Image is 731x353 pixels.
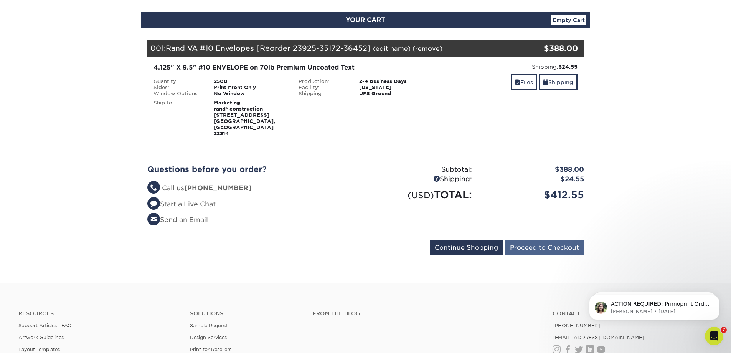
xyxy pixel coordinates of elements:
[208,78,293,85] div: 2500
[413,45,442,52] a: (remove)
[478,165,590,175] div: $388.00
[147,200,216,208] a: Start a Live Chat
[208,91,293,97] div: No Window
[293,85,353,91] div: Facility:
[147,183,360,193] li: Call us
[346,16,385,23] span: YOUR CART
[18,335,64,340] a: Artwork Guidelines
[312,310,532,317] h4: From the Blog
[166,44,371,52] span: Rand VA #10 Envelopes [Reorder 23925-35172-36452]
[553,310,713,317] a: Contact
[478,187,590,202] div: $412.55
[190,323,228,328] a: Sample Request
[511,74,537,90] a: Files
[208,85,293,91] div: Print Front Only
[184,184,251,192] strong: [PHONE_NUMBER]
[18,310,178,317] h4: Resources
[214,100,275,136] strong: Marketing rand* construction [STREET_ADDRESS] [GEOGRAPHIC_DATA], [GEOGRAPHIC_DATA] 22314
[148,85,208,91] div: Sides:
[147,40,511,57] div: 001:
[153,63,432,72] div: 4.125" X 9.5" #10 ENVELOPE on 70lb Premium Uncoated Text
[353,91,438,97] div: UPS Ground
[33,30,132,36] p: Message from Julie, sent 4d ago
[539,74,578,90] a: Shipping
[353,78,438,85] div: 2-4 Business Days
[478,174,590,184] div: $24.55
[444,63,578,71] div: Shipping:
[366,165,478,175] div: Subtotal:
[353,85,438,91] div: [US_STATE]
[373,45,411,52] a: (edit name)
[705,327,723,345] iframe: Intercom live chat
[721,327,727,333] span: 7
[515,79,520,85] span: files
[553,323,600,328] a: [PHONE_NUMBER]
[18,346,60,352] a: Layout Templates
[408,190,434,200] small: (USD)
[543,79,548,85] span: shipping
[430,240,503,255] input: Continue Shopping
[553,335,644,340] a: [EMAIL_ADDRESS][DOMAIN_NAME]
[147,165,360,174] h2: Questions before you order?
[190,346,231,352] a: Print for Resellers
[293,78,353,85] div: Production:
[18,323,72,328] a: Support Articles | FAQ
[558,64,578,70] strong: $24.55
[366,174,478,184] div: Shipping:
[366,187,478,202] div: TOTAL:
[148,78,208,85] div: Quantity:
[147,216,208,224] a: Send an Email
[578,278,731,332] iframe: Intercom notifications message
[551,15,586,25] a: Empty Cart
[190,310,301,317] h4: Solutions
[190,335,227,340] a: Design Services
[148,100,208,137] div: Ship to:
[511,43,578,54] div: $388.00
[148,91,208,97] div: Window Options:
[33,22,132,204] span: ACTION REQUIRED: Primoprint Order 25924-105195-36452 Thank you for placing your order with Primop...
[293,91,353,97] div: Shipping:
[505,240,584,255] input: Proceed to Checkout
